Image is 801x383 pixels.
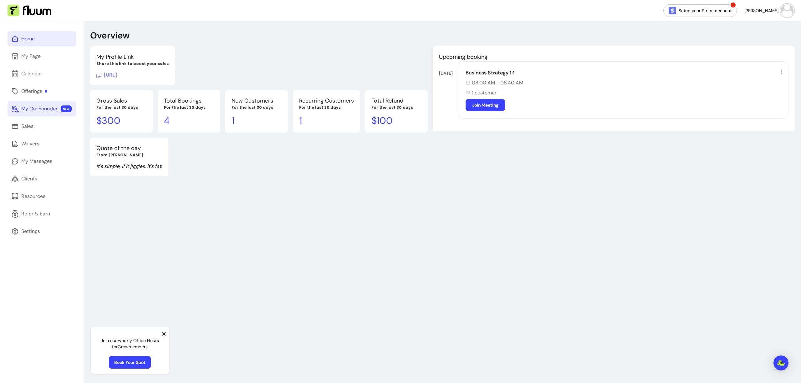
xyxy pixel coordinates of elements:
div: Calendar [21,70,42,78]
a: My Messages [8,154,76,169]
a: Home [8,31,76,46]
a: Offerings [8,84,76,99]
span: NEW [61,105,72,112]
p: It's simple, if it jiggles, it's fat. [96,163,162,170]
span: Click to copy [96,72,117,78]
img: Fluum Logo [8,5,51,17]
div: Business Strategy 1:1 [466,69,784,77]
a: Resources [8,189,76,204]
a: Book Your Spot [109,356,151,369]
p: My Profile Link [96,53,169,61]
p: Share this link to boost your sales [96,61,169,66]
a: My Co-Founder NEW [8,101,76,116]
p: For the last 30 days [371,105,421,110]
p: Total Bookings [164,96,214,105]
a: Waivers [8,136,76,151]
p: From [PERSON_NAME] [96,153,162,158]
p: Gross Sales [96,96,146,105]
div: Clients [21,175,37,183]
span: [PERSON_NAME] [744,8,778,14]
div: Offerings [21,88,47,95]
p: Overview [90,30,130,41]
span: ! [730,2,736,8]
p: 4 [164,115,214,126]
p: Quote of the day [96,144,162,153]
p: 1 [299,115,354,126]
div: My Page [21,53,41,60]
p: For the last 30 days [299,105,354,110]
div: 08:00 AM - 08:40 AM [466,79,784,87]
a: Join Meeting [466,99,505,111]
p: For the last 30 days [164,105,214,110]
p: Recurring Customers [299,96,354,105]
p: For the last 30 days [96,105,146,110]
a: Clients [8,171,76,186]
p: Total Refund [371,96,421,105]
div: [DATE] [439,70,458,76]
p: $ 300 [96,115,146,126]
a: Calendar [8,66,76,81]
p: Join our weekly Office Hours for Grow members [96,337,164,350]
button: avatar[PERSON_NAME] [744,4,793,17]
div: My Co-Founder [21,105,58,113]
img: avatar [781,4,793,17]
div: My Messages [21,158,52,165]
div: Refer & Earn [21,210,50,218]
p: $ 100 [371,115,421,126]
a: Settings [8,224,76,239]
a: Refer & Earn [8,206,76,221]
div: Settings [21,228,40,235]
p: Upcoming booking [439,53,788,61]
div: 1 customer [466,89,784,97]
p: For the last 30 days [232,105,282,110]
p: 1 [232,115,282,126]
div: Open Intercom Messenger [773,355,788,370]
div: Waivers [21,140,39,148]
a: My Page [8,49,76,64]
img: Stripe Icon [669,7,676,14]
a: Sales [8,119,76,134]
div: Sales [21,123,33,130]
a: Setup your Stripe account [663,4,737,17]
div: Home [21,35,35,43]
p: New Customers [232,96,282,105]
div: Resources [21,193,45,200]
